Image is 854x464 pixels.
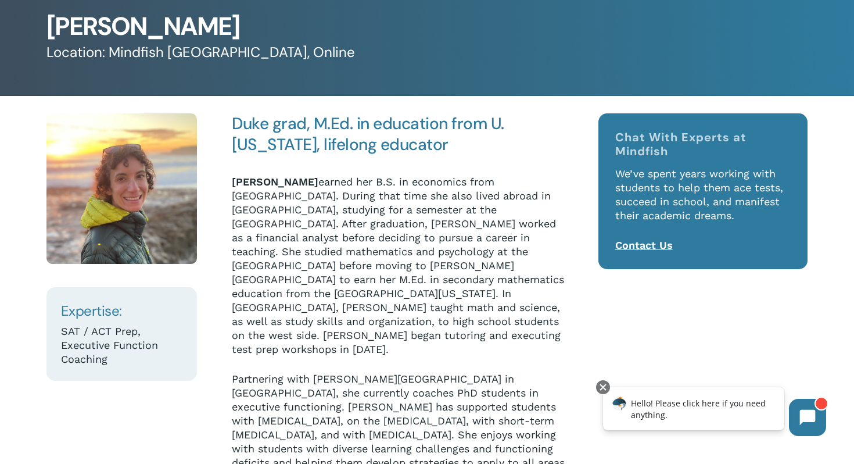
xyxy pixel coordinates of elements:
a: Contact Us [615,239,673,251]
span: Location: Mindfish [GEOGRAPHIC_DATA], Online [46,44,355,62]
p: SAT / ACT Prep, Executive Function Coaching [61,324,182,366]
h1: [PERSON_NAME] [46,14,808,39]
h4: Chat With Experts at Mindfish [615,130,791,158]
iframe: Chatbot [591,378,838,448]
img: Erin Nakayama Square [46,113,197,264]
span: Expertise: [61,302,122,320]
strong: [PERSON_NAME] [232,176,318,188]
p: We’ve spent years working with students to help them ace tests, succeed in school, and manifest t... [615,167,791,238]
h4: Duke grad, M.Ed. in education from U. [US_STATE], lifelong educator [232,113,568,155]
p: earned her B.S. in economics from [GEOGRAPHIC_DATA]. During that time she also lived abroad in [G... [232,175,568,372]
